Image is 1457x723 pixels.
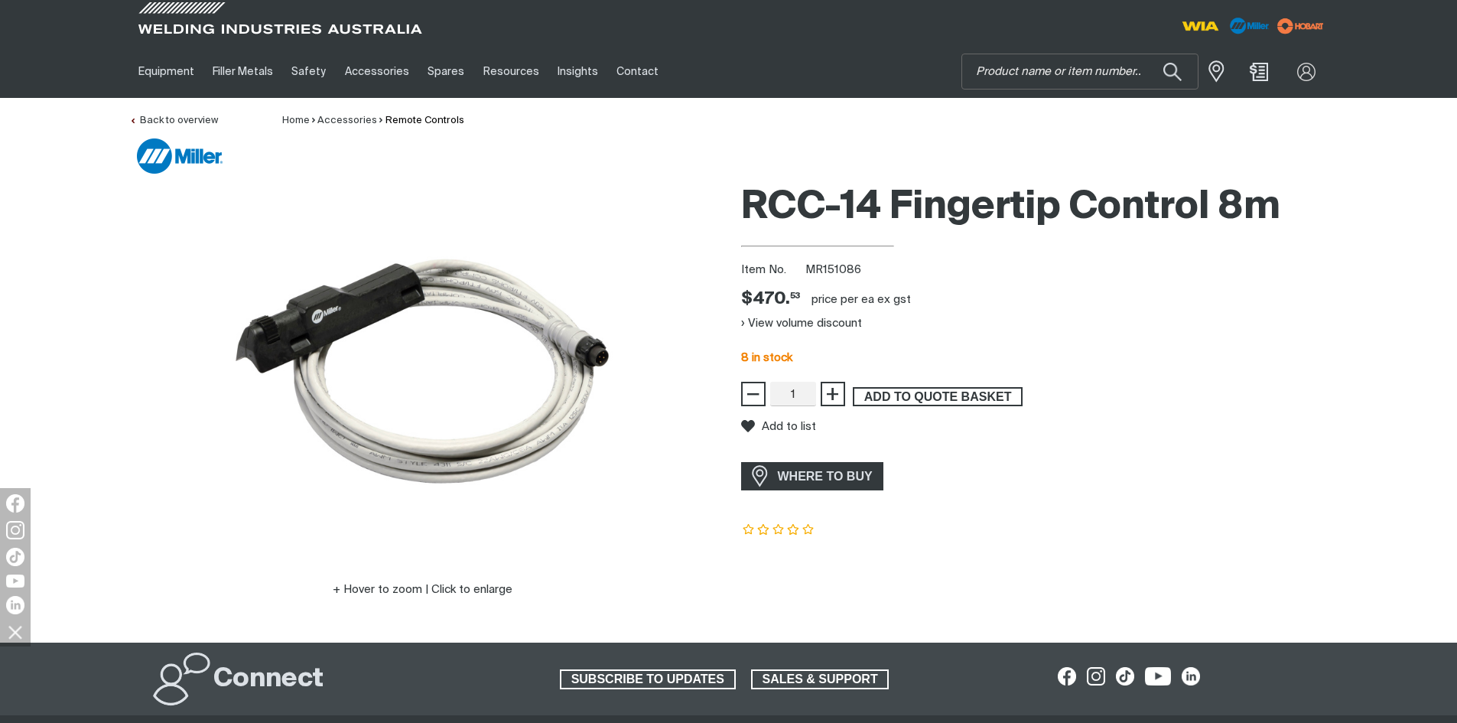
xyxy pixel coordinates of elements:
[741,419,816,433] button: Add to list
[385,116,464,125] a: Remote Controls
[129,45,203,98] a: Equipment
[741,462,884,490] a: WHERE TO BUY
[6,494,24,513] img: Facebook
[6,548,24,566] img: TikTok
[548,45,607,98] a: Insights
[790,291,800,300] sup: 53
[2,619,28,645] img: hide socials
[854,387,1021,407] span: ADD TO QUOTE BASKET
[203,45,282,98] a: Filler Metals
[741,311,862,335] button: View volume discount
[741,262,803,279] span: Item No.
[282,116,310,125] a: Home
[137,138,223,174] img: Miller
[418,45,473,98] a: Spares
[751,669,889,689] a: SALES & SUPPORT
[129,116,218,125] a: Back to overview of Remote Controls
[282,113,464,129] nav: Breadcrumb
[825,381,840,407] span: +
[877,292,911,308] div: ex gst
[317,116,377,125] a: Accessories
[336,45,418,98] a: Accessories
[1146,54,1198,90] button: Search products
[853,387,1023,407] button: Add RCC-14 Fingertip Control - 8m to the shopping cart
[129,45,1029,98] nav: Main
[753,669,888,689] span: SALES & SUPPORT
[741,183,1329,233] h1: RCC-14 Fingertip Control 8m
[473,45,548,98] a: Resources
[741,525,816,536] span: Rating: {0}
[282,45,335,98] a: Safety
[762,420,816,433] span: Add to list
[811,292,874,308] div: price per EA
[741,352,792,363] span: 8 in stock
[6,521,24,539] img: Instagram
[6,596,24,614] img: LinkedIn
[560,669,736,689] a: SUBSCRIBE TO UPDATES
[324,581,522,599] button: Hover to zoom | Click to enlarge
[232,175,614,558] img: RCC-14 Fingertip Control - 8m
[213,663,324,696] h2: Connect
[962,54,1198,89] input: Product name or item number...
[768,464,883,489] span: WHERE TO BUY
[741,288,800,311] span: $470.
[746,381,760,407] span: −
[561,669,734,689] span: SUBSCRIBE TO UPDATES
[1273,15,1329,37] img: miller
[6,575,24,588] img: YouTube
[741,288,800,311] div: Price
[805,264,861,275] span: MR151086
[607,45,668,98] a: Contact
[1247,63,1271,81] a: Shopping cart (0 product(s))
